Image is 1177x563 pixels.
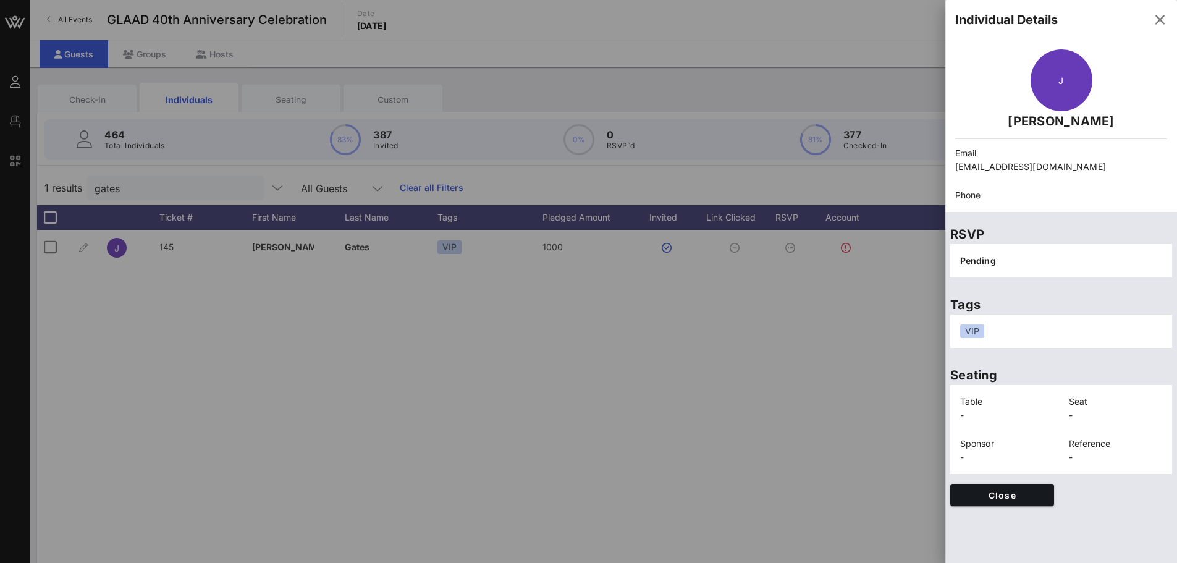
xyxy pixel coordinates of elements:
span: Close [960,490,1044,501]
p: Sponsor [960,437,1054,451]
p: Seating [950,365,1172,385]
p: - [1069,408,1163,422]
span: Pending [960,255,996,266]
span: J [1058,75,1063,86]
p: - [1069,451,1163,464]
p: Phone [955,188,1167,202]
p: [PERSON_NAME] [955,111,1167,131]
p: - [960,408,1054,422]
div: VIP [960,324,984,338]
p: Seat [1069,395,1163,408]
div: Individual Details [955,11,1058,29]
p: Email [955,146,1167,160]
p: RSVP [950,224,1172,244]
p: [EMAIL_ADDRESS][DOMAIN_NAME] [955,160,1167,174]
button: Close [950,484,1054,506]
p: Table [960,395,1054,408]
p: - [960,451,1054,464]
p: Tags [950,295,1172,315]
p: Reference [1069,437,1163,451]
